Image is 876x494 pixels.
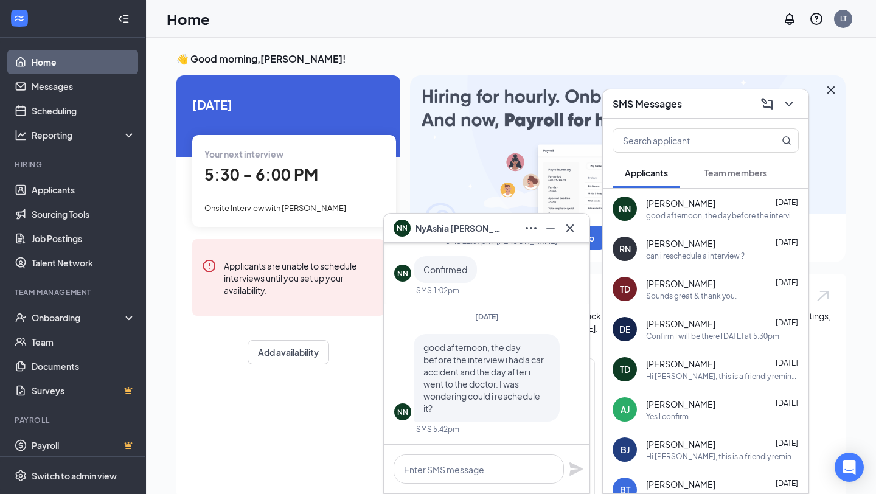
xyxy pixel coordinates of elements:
[569,462,583,476] svg: Plane
[776,198,798,207] span: [DATE]
[32,354,136,378] a: Documents
[521,218,541,238] button: Ellipses
[646,411,689,422] div: Yes I confirm
[563,221,577,235] svg: Cross
[704,167,767,178] span: Team members
[760,97,774,111] svg: ComposeMessage
[776,358,798,367] span: [DATE]
[32,251,136,275] a: Talent Network
[809,12,824,26] svg: QuestionInfo
[613,129,757,152] input: Search applicant
[646,438,715,450] span: [PERSON_NAME]
[782,97,796,111] svg: ChevronDown
[176,52,846,66] h3: 👋 Good morning, [PERSON_NAME] !
[646,358,715,370] span: [PERSON_NAME]
[646,277,715,290] span: [PERSON_NAME]
[204,148,283,159] span: Your next interview
[15,287,133,297] div: Team Management
[15,415,133,425] div: Payroll
[423,342,544,414] span: good afternoon, the day before the interview i had a car accident and the day after i went to the...
[416,424,459,434] div: SMS 5:42pm
[543,221,558,235] svg: Minimize
[613,97,682,111] h3: SMS Messages
[620,444,630,456] div: BJ
[560,218,580,238] button: Cross
[782,12,797,26] svg: Notifications
[646,451,799,462] div: Hi [PERSON_NAME], this is a friendly reminder. Your meeting with Maximus Hospitality & Management...
[416,285,459,296] div: SMS 1:02pm
[835,453,864,482] div: Open Intercom Messenger
[32,470,117,482] div: Switch to admin view
[620,363,630,375] div: TD
[415,221,501,235] span: NyAshia [PERSON_NAME]
[475,312,499,321] span: [DATE]
[646,398,715,410] span: [PERSON_NAME]
[32,178,136,202] a: Applicants
[824,83,838,97] svg: Cross
[782,136,791,145] svg: MagnifyingGlass
[32,50,136,74] a: Home
[776,278,798,287] span: [DATE]
[815,289,831,303] img: open.6027fd2a22e1237b5b06.svg
[410,75,846,214] img: payroll-large.gif
[15,311,27,324] svg: UserCheck
[776,398,798,408] span: [DATE]
[32,378,136,403] a: SurveysCrown
[646,210,799,221] div: good afternoon, the day before the interview i had a car accident and the day after i went to the...
[646,318,715,330] span: [PERSON_NAME]
[32,330,136,354] a: Team
[15,470,27,482] svg: Settings
[779,94,799,114] button: ChevronDown
[625,167,668,178] span: Applicants
[646,237,715,249] span: [PERSON_NAME]
[117,13,130,25] svg: Collapse
[192,95,384,114] span: [DATE]
[32,74,136,99] a: Messages
[620,283,630,295] div: TD
[32,311,125,324] div: Onboarding
[776,439,798,448] span: [DATE]
[224,259,375,296] div: Applicants are unable to schedule interviews until you set up your availability.
[13,12,26,24] svg: WorkstreamLogo
[32,99,136,123] a: Scheduling
[776,238,798,247] span: [DATE]
[32,226,136,251] a: Job Postings
[397,268,408,279] div: NN
[32,433,136,457] a: PayrollCrown
[619,203,631,215] div: NN
[15,159,133,170] div: Hiring
[646,251,745,261] div: can i reschedule a interview ?
[646,478,715,490] span: [PERSON_NAME]
[32,202,136,226] a: Sourcing Tools
[646,371,799,381] div: Hi [PERSON_NAME], this is a friendly reminder. Your interview with Maximus Hospitality & Manageme...
[248,340,329,364] button: Add availability
[204,203,346,213] span: Onsite Interview with [PERSON_NAME]
[397,407,408,417] div: NN
[32,129,136,141] div: Reporting
[646,291,737,301] div: Sounds great & thank you.
[757,94,777,114] button: ComposeMessage
[620,403,630,416] div: AJ
[167,9,210,29] h1: Home
[840,13,847,24] div: LT
[646,331,779,341] div: Confirm I will be there [DATE] at 5:30pm
[619,243,631,255] div: RN
[646,197,715,209] span: [PERSON_NAME]
[541,218,560,238] button: Minimize
[619,323,630,335] div: DE
[202,259,217,273] svg: Error
[776,318,798,327] span: [DATE]
[423,264,467,275] span: Confirmed
[204,164,318,184] span: 5:30 - 6:00 PM
[15,129,27,141] svg: Analysis
[776,479,798,488] span: [DATE]
[524,221,538,235] svg: Ellipses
